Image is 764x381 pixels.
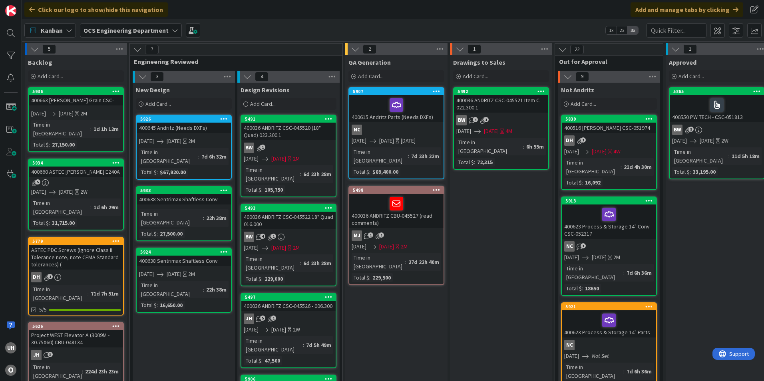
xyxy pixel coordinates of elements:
[29,323,123,330] div: 5626
[606,26,617,34] span: 1x
[304,341,333,349] div: 7d 5h 49m
[150,72,164,81] span: 3
[203,285,204,294] span: :
[352,167,369,176] div: Total $
[575,72,589,81] span: 9
[139,301,157,310] div: Total $
[688,127,694,132] span: 5
[453,87,549,170] a: 5492400036 ANDRITZ CSC-045521 Item C 022.300.1BW[DATE][DATE]4MTime in [GEOGRAPHIC_DATA]:6h 55mTot...
[484,127,499,135] span: [DATE]
[352,147,408,165] div: Time in [GEOGRAPHIC_DATA]
[473,117,478,122] span: 4
[564,178,582,187] div: Total $
[583,178,603,187] div: 16,092
[245,205,336,211] div: 5493
[293,155,300,163] div: 2M
[670,88,764,122] div: 5865400550 PW TECH - CSC-051813
[137,115,231,123] div: 5926
[562,340,656,350] div: NC
[570,45,584,54] span: 22
[352,273,369,282] div: Total $
[199,152,229,161] div: 7d 6h 32m
[358,73,384,80] span: Add Card...
[136,115,232,180] a: 5926400645 Andritz (Needs DXFs)[DATE][DATE]2MTime in [GEOGRAPHIC_DATA]:7d 6h 32mTotal $:$67,920.00
[370,167,400,176] div: $89,400.00
[29,238,123,245] div: 5779
[300,170,301,179] span: :
[244,143,254,153] div: BW
[454,115,548,125] div: BW
[167,137,181,145] span: [DATE]
[29,167,123,177] div: 400660 ASTEC [PERSON_NAME] E240A
[408,152,409,161] span: :
[198,152,199,161] span: :
[672,147,728,165] div: Time in [GEOGRAPHIC_DATA]
[241,301,336,311] div: 400036 ANDRITZ CSC-045526 - 006.300
[28,159,124,230] a: 5934400660 ASTEC [PERSON_NAME] E240A[DATE][DATE]2WTime in [GEOGRAPHIC_DATA]:1d 6h 29mTotal $:31,7...
[562,135,656,146] div: DH
[370,273,393,282] div: 229,500
[241,204,336,212] div: 5493
[562,241,656,252] div: NC
[564,363,623,380] div: Time in [GEOGRAPHIC_DATA]
[670,95,764,122] div: 400550 PW TECH - CSC-051813
[261,274,263,283] span: :
[582,178,583,187] span: :
[691,167,718,176] div: 33,195.00
[204,285,229,294] div: 22h 38m
[92,125,121,133] div: 1d 1h 12m
[32,323,123,329] div: 5626
[48,352,53,357] span: 3
[137,187,231,194] div: 5933
[352,137,366,145] span: [DATE]
[352,125,362,135] div: NC
[468,44,481,54] span: 1
[39,306,47,314] span: 5/5
[29,245,123,270] div: ASTEC PDC Screws (Ignore Class II Tolerance note, note CEMA Standard tolerances) (
[31,218,49,227] div: Total $
[136,86,170,94] span: New Design
[145,100,171,107] span: Add Card...
[352,242,366,251] span: [DATE]
[41,26,63,35] span: Kanban
[401,242,408,251] div: 2M
[348,58,391,66] span: GA Generation
[29,159,123,177] div: 5934400660 ASTEC [PERSON_NAME] E240A
[244,274,261,283] div: Total $
[158,168,188,177] div: $67,920.00
[42,44,56,54] span: 5
[617,26,627,34] span: 2x
[29,88,123,105] div: 5936400663 [PERSON_NAME] Grain CSC-
[672,167,690,176] div: Total $
[139,137,154,145] span: [DATE]
[31,120,90,138] div: Time in [GEOGRAPHIC_DATA]
[157,168,158,177] span: :
[562,115,656,123] div: 5839
[203,214,204,222] span: :
[139,281,203,298] div: Time in [GEOGRAPHIC_DATA]
[463,73,488,80] span: Add Card...
[136,248,232,313] a: 5924400638 Sentrimax Shaftless Conv[DATE][DATE]2MTime in [GEOGRAPHIC_DATA]:22h 38mTotal $:16,650.00
[29,88,123,95] div: 5936
[140,249,231,255] div: 5924
[592,147,607,156] span: [DATE]
[31,109,46,118] span: [DATE]
[83,367,121,376] div: 224d 23h 23m
[592,253,607,262] span: [DATE]
[564,135,575,146] div: DH
[31,198,90,216] div: Time in [GEOGRAPHIC_DATA]
[241,212,336,229] div: 400036 ANDRITZ CSC-045522 18" Quad 016.000
[683,44,697,54] span: 1
[647,23,706,38] input: Quick Filter...
[613,147,621,156] div: 4W
[564,147,579,156] span: [DATE]
[561,196,657,296] a: 5913400623 Process & Storage 14" Conv CSC-052317NC[DATE][DATE]2MTime in [GEOGRAPHIC_DATA]:7d 6h 3...
[136,186,232,241] a: 5933400638 Sentrimax Shaftless ConvTime in [GEOGRAPHIC_DATA]:22h 38mTotal $:27,500.00
[31,272,42,282] div: DH
[561,86,594,94] span: Not Andritz
[505,127,512,135] div: 4M
[581,137,586,143] span: 1
[245,116,336,122] div: 5491
[49,218,50,227] span: :
[349,125,444,135] div: NC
